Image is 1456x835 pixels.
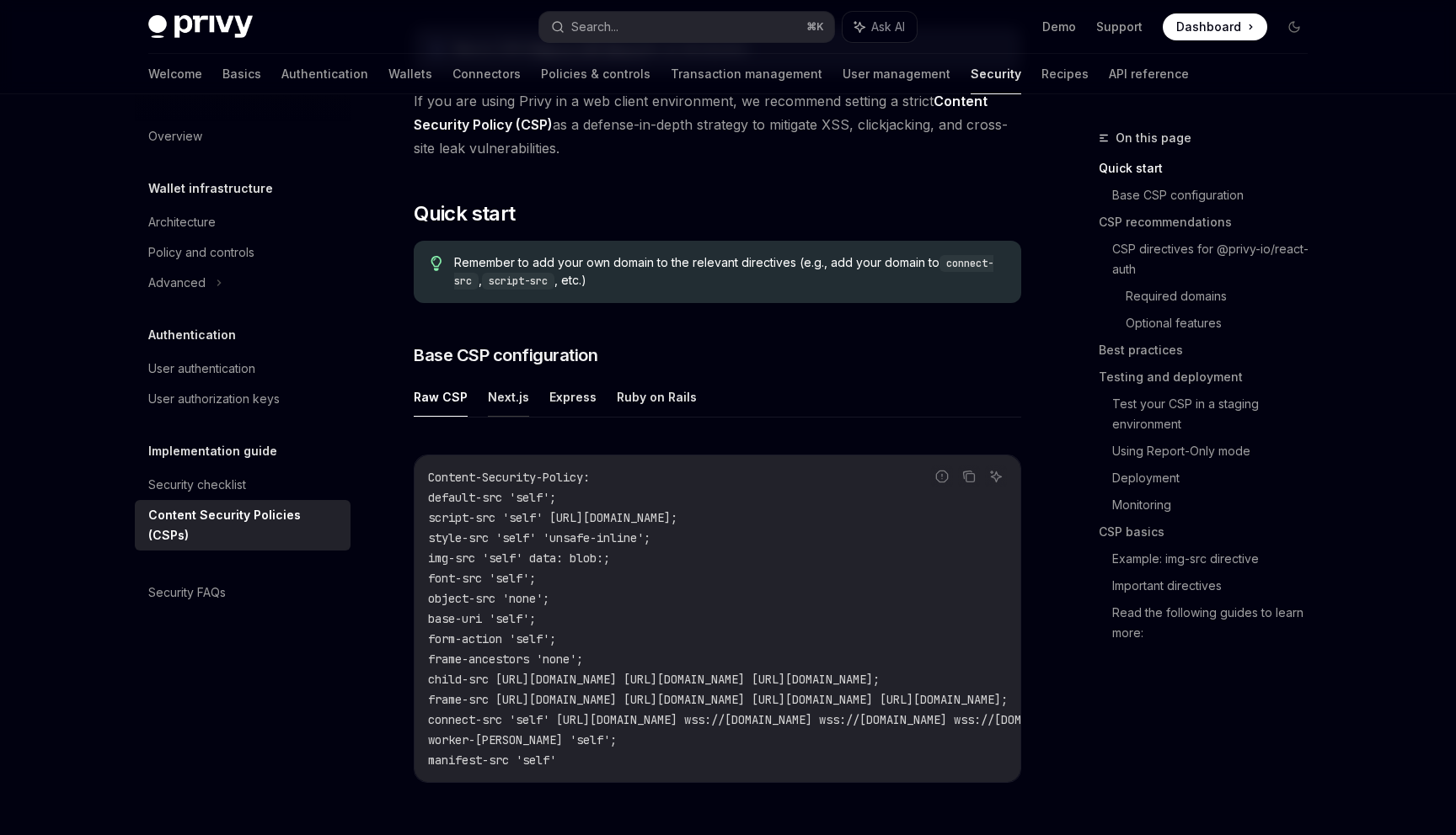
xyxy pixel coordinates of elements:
a: Optional features [1126,310,1321,337]
a: Important directives [1112,572,1321,599]
div: Advanced [148,273,206,293]
div: User authorization keys [148,389,280,409]
a: Security FAQs [135,577,351,608]
span: connect-src 'self' [URL][DOMAIN_NAME] wss://[DOMAIN_NAME] wss://[DOMAIN_NAME] wss://[DOMAIN_NAME]... [428,712,1378,727]
span: Remember to add your own domain to the relevant directives (e.g., add your domain to , , etc.) [454,254,1004,290]
a: Base CSP configuration [1112,182,1321,209]
div: Search... [571,17,618,37]
span: worker-[PERSON_NAME] 'self'; [428,732,617,747]
a: Architecture [135,207,351,237]
a: Best practices [1099,337,1321,364]
span: Dashboard [1176,19,1241,35]
button: Ask AI [985,465,1007,487]
button: Report incorrect code [931,465,953,487]
span: default-src 'self'; [428,490,556,505]
button: Search...⌘K [539,12,834,42]
a: Test your CSP in a staging environment [1112,391,1321,438]
span: ⌘ K [806,20,824,34]
span: Quick start [414,200,515,227]
a: Wallets [388,54,432,94]
a: Authentication [281,54,368,94]
a: Support [1096,19,1143,35]
a: Using Report-Only mode [1112,438,1321,465]
span: Base CSP configuration [414,343,597,367]
div: Policy and controls [148,242,254,263]
a: Security [971,54,1021,94]
span: base-uri 'self'; [428,611,536,626]
a: Testing and deployment [1099,364,1321,391]
span: object-src 'none'; [428,591,549,606]
a: Recipes [1041,54,1089,94]
a: Dashboard [1163,13,1267,40]
div: Security checklist [148,475,246,495]
span: manifest-src 'self' [428,753,556,768]
button: Express [549,377,597,417]
code: connect-src [454,255,993,290]
span: style-src 'self' 'unsafe-inline'; [428,530,650,545]
a: Basics [222,54,261,94]
button: Ruby on Rails [617,377,697,417]
button: Copy the contents from the code block [958,465,980,487]
div: User authentication [148,359,255,379]
button: Raw CSP [414,377,468,417]
svg: Tip [431,256,442,271]
a: Deployment [1112,465,1321,492]
div: Architecture [148,212,216,232]
h5: Implementation guide [148,441,277,461]
a: Quick start [1099,155,1321,182]
div: Overview [148,126,202,146]
a: CSP basics [1099,519,1321,545]
span: font-src 'self'; [428,571,536,586]
h5: Wallet infrastructure [148,178,273,199]
span: child-src [URL][DOMAIN_NAME] [URL][DOMAIN_NAME] [URL][DOMAIN_NAME]; [428,672,880,687]
a: Overview [135,121,351,152]
span: Ask AI [871,19,905,35]
a: Read the following guides to learn more: [1112,599,1321,646]
span: frame-src [URL][DOMAIN_NAME] [URL][DOMAIN_NAME] [URL][DOMAIN_NAME] [URL][DOMAIN_NAME]; [428,692,1008,707]
a: Policy and controls [135,237,351,268]
a: Required domains [1126,283,1321,310]
div: Security FAQs [148,582,226,603]
a: Policies & controls [541,54,650,94]
img: dark logo [148,15,253,39]
a: Welcome [148,54,202,94]
a: User authentication [135,354,351,384]
a: User authorization keys [135,384,351,414]
button: Toggle dark mode [1281,13,1308,40]
span: script-src 'self' [URL][DOMAIN_NAME]; [428,510,677,525]
span: img-src 'self' data: blob:; [428,550,610,566]
button: Ask AI [843,12,917,42]
button: Next.js [488,377,529,417]
a: Transaction management [671,54,822,94]
span: If you are using Privy in a web client environment, we recommend setting a strict as a defense-in... [414,89,1021,160]
div: Content Security Policies (CSPs) [148,505,340,545]
span: On this page [1116,128,1191,148]
code: script-src [482,273,554,290]
a: Example: img-src directive [1112,545,1321,572]
a: Connectors [452,54,521,94]
span: frame-ancestors 'none'; [428,652,583,667]
span: form-action 'self'; [428,631,556,646]
a: Demo [1042,19,1076,35]
a: CSP directives for @privy-io/react-auth [1112,236,1321,283]
a: Monitoring [1112,492,1321,519]
h5: Authentication [148,325,236,345]
a: Content Security Policies (CSPs) [135,500,351,550]
a: Security checklist [135,470,351,500]
span: Content-Security-Policy: [428,470,590,485]
a: User management [843,54,950,94]
a: API reference [1109,54,1189,94]
a: CSP recommendations [1099,209,1321,236]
